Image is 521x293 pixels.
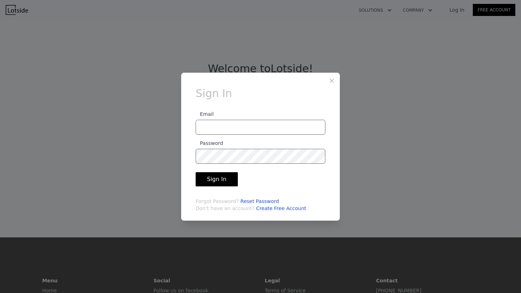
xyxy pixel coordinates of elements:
[196,111,214,117] span: Email
[196,198,325,212] div: Forgot Password? Don't have an account?
[240,198,279,204] a: Reset Password
[196,120,325,135] input: Email
[256,205,306,211] a: Create Free Account
[196,149,325,164] input: Password
[196,87,325,100] h3: Sign In
[196,172,238,186] button: Sign In
[196,140,223,146] span: Password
